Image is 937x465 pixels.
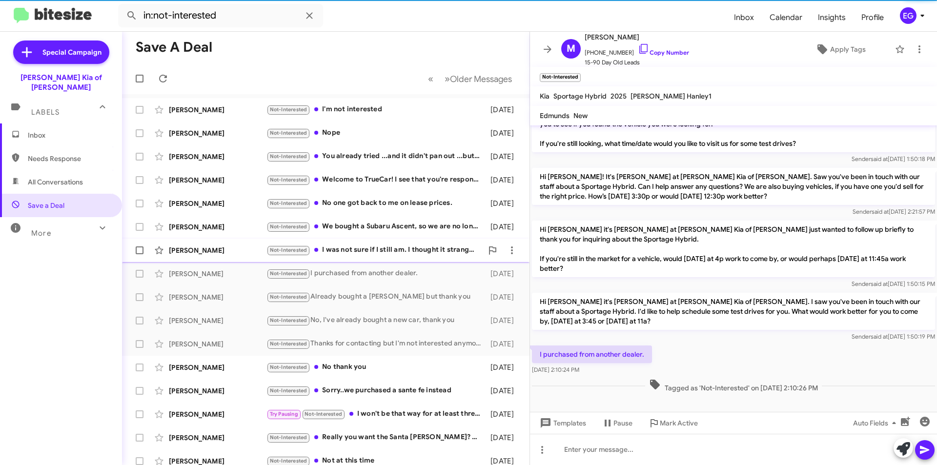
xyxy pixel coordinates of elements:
span: Not-Interested [270,106,307,113]
span: said at [871,155,888,162]
span: Sender [DATE] 1:50:15 PM [852,280,935,287]
div: [PERSON_NAME] [169,152,266,162]
button: Next [439,69,518,89]
span: Calendar [762,3,810,32]
div: [PERSON_NAME] [169,128,266,138]
div: [PERSON_NAME] [169,175,266,185]
span: Not-Interested [270,200,307,206]
button: Previous [422,69,439,89]
div: [PERSON_NAME] [169,292,266,302]
button: Apply Tags [790,40,890,58]
span: Tagged as 'Not-Interested' on [DATE] 2:10:26 PM [645,379,822,393]
span: Sportage Hybrid [553,92,607,101]
input: Search [118,4,323,27]
div: I'm not interested [266,104,486,115]
div: Already bought a [PERSON_NAME] but thank you [266,291,486,303]
div: You already tried ...and it didn't pan out ...but thanks anyway [266,151,486,162]
div: [PERSON_NAME] [169,105,266,115]
span: said at [871,333,888,340]
span: Templates [538,414,586,432]
button: Auto Fields [845,414,908,432]
div: EG [900,7,917,24]
a: Profile [854,3,892,32]
div: [PERSON_NAME] [169,269,266,279]
div: No, I've already bought a new car, thank you [266,315,486,326]
span: Auto Fields [853,414,900,432]
span: Pause [613,414,632,432]
span: Try Pausing [270,411,298,417]
span: Not-Interested [305,411,342,417]
div: [DATE] [486,316,522,325]
span: Older Messages [450,74,512,84]
span: Labels [31,108,60,117]
a: Special Campaign [13,40,109,64]
span: said at [872,208,889,215]
div: [DATE] [486,433,522,443]
p: I purchased from another dealer. [532,345,652,363]
span: Special Campaign [42,47,102,57]
span: Not-Interested [270,223,307,230]
a: Insights [810,3,854,32]
div: [DATE] [486,363,522,372]
span: Sender [DATE] 1:50:19 PM [852,333,935,340]
div: I purchased from another dealer. [266,268,486,279]
div: [PERSON_NAME] [169,433,266,443]
span: New [573,111,588,120]
span: Not-Interested [270,434,307,441]
div: I won't be that way for at least three weeks [266,408,486,420]
div: [PERSON_NAME] [169,222,266,232]
span: Mark Active [660,414,698,432]
div: [PERSON_NAME] [169,199,266,208]
span: [DATE] 2:10:24 PM [532,366,579,373]
span: Save a Deal [28,201,64,210]
span: Not-Interested [270,294,307,300]
div: [DATE] [486,292,522,302]
span: said at [871,280,888,287]
span: M [567,41,575,57]
span: All Conversations [28,177,83,187]
span: Not-Interested [270,153,307,160]
div: [DATE] [486,105,522,115]
p: Hi [PERSON_NAME], it's [PERSON_NAME] at [PERSON_NAME] Kia of [PERSON_NAME]. I wanted to personall... [532,105,935,152]
div: [DATE] [486,409,522,419]
span: [PHONE_NUMBER] [585,43,689,58]
span: Not-Interested [270,341,307,347]
div: We bought a Subaru Ascent, so we are no longer in the market. Thx [266,221,486,232]
span: [PERSON_NAME] Hanley1 [631,92,712,101]
span: Not-Interested [270,177,307,183]
div: Welcome to TrueCar! I see that you're responding to a customer. If this is correct, please enter ... [266,174,486,185]
p: Hi [PERSON_NAME] it's [PERSON_NAME] at [PERSON_NAME] Kia of [PERSON_NAME]. I saw you've been in t... [532,293,935,330]
div: [DATE] [486,386,522,396]
span: Sender [DATE] 1:50:18 PM [852,155,935,162]
a: Copy Number [638,49,689,56]
span: Sender [DATE] 2:21:57 PM [853,208,935,215]
p: Hi [PERSON_NAME]! It's [PERSON_NAME] at [PERSON_NAME] Kia of [PERSON_NAME]. Saw you've been in to... [532,168,935,205]
div: Nope [266,127,486,139]
span: » [445,73,450,85]
p: Hi [PERSON_NAME] it's [PERSON_NAME] at [PERSON_NAME] Kia of [PERSON_NAME] just wanted to follow u... [532,221,935,277]
span: More [31,229,51,238]
span: « [428,73,433,85]
div: [PERSON_NAME] [169,409,266,419]
div: [PERSON_NAME] [169,386,266,396]
div: [DATE] [486,152,522,162]
button: Templates [530,414,594,432]
span: [PERSON_NAME] [585,31,689,43]
div: [PERSON_NAME] [169,245,266,255]
span: Not-Interested [270,364,307,370]
span: Not-Interested [270,458,307,464]
span: Not-Interested [270,317,307,323]
div: [DATE] [486,175,522,185]
a: Inbox [726,3,762,32]
span: Apply Tags [830,40,866,58]
span: Not-Interested [270,247,307,253]
button: EG [892,7,926,24]
span: Kia [540,92,550,101]
div: [PERSON_NAME] [169,339,266,349]
div: [PERSON_NAME] [169,363,266,372]
span: Not-Interested [270,387,307,394]
nav: Page navigation example [423,69,518,89]
div: [DATE] [486,269,522,279]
